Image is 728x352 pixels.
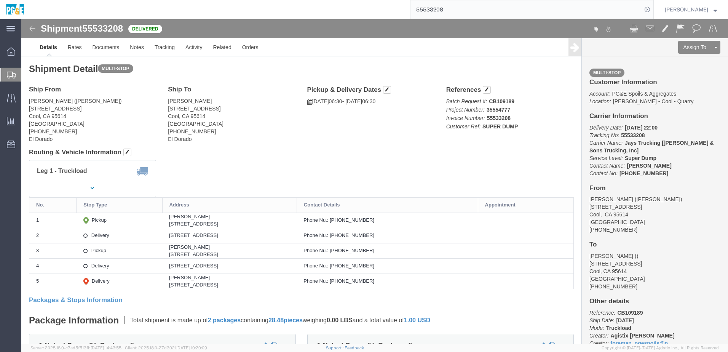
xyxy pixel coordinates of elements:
span: Copyright © [DATE]-[DATE] Agistix Inc., All Rights Reserved [602,345,719,351]
span: [DATE] 14:43:55 [91,346,121,350]
img: logo [5,4,25,15]
span: Evelyn Angel [665,5,708,14]
a: Feedback [345,346,364,350]
button: [PERSON_NAME] [664,5,717,14]
iframe: FS Legacy Container [21,19,728,344]
span: [DATE] 10:20:09 [176,346,207,350]
a: Support [326,346,345,350]
span: Server: 2025.18.0-c7ad5f513fb [30,346,121,350]
span: Client: 2025.18.0-27d3021 [125,346,207,350]
input: Search for shipment number, reference number [410,0,642,19]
